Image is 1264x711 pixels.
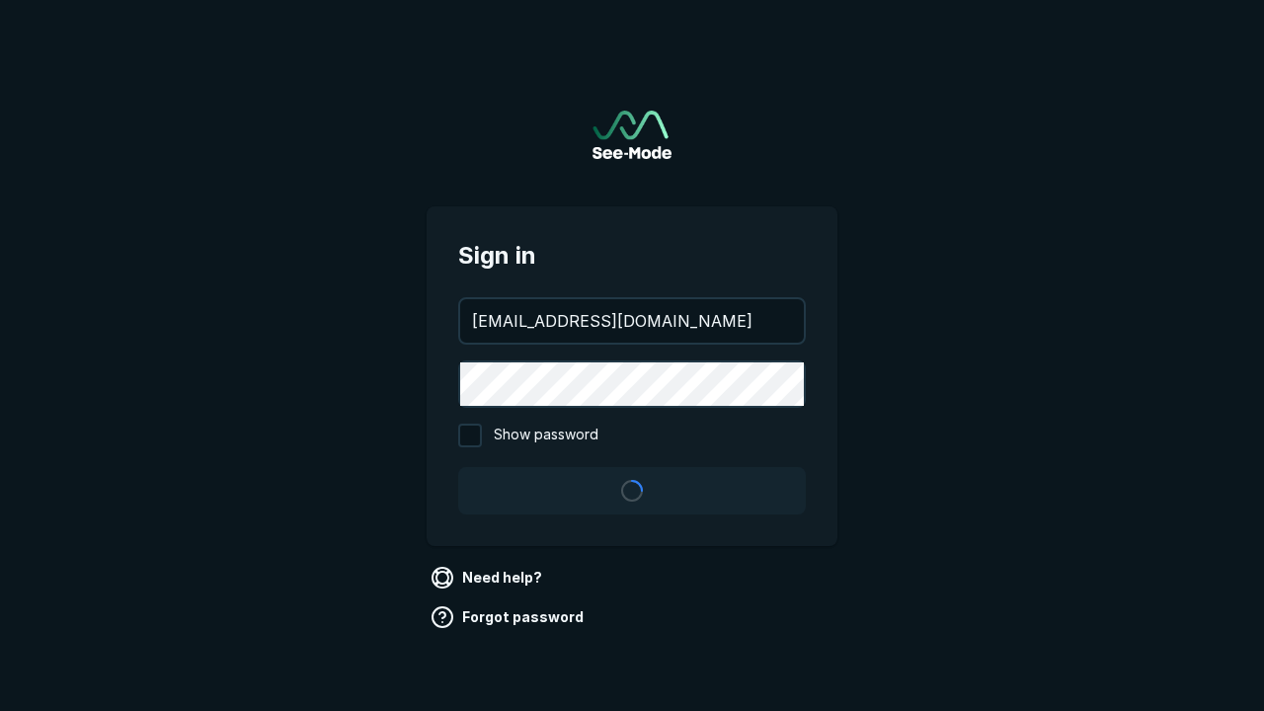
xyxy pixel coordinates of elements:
a: Need help? [427,562,550,593]
span: Sign in [458,238,806,274]
img: See-Mode Logo [592,111,671,159]
input: your@email.com [460,299,804,343]
a: Go to sign in [592,111,671,159]
a: Forgot password [427,601,592,633]
span: Show password [494,424,598,447]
